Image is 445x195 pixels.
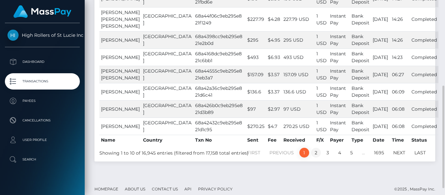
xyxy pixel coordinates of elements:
td: 14:23 [390,49,410,66]
span: [PERSON_NAME] [101,54,140,60]
td: 1 USD [315,49,328,66]
td: [DATE] [371,7,390,31]
td: Bank Deposit [350,31,371,49]
td: [GEOGRAPHIC_DATA] [141,100,194,118]
span: [PERSON_NAME] [101,106,140,112]
td: 68a426b0c9eb295e821d3b89 [194,100,246,118]
td: $4.7 [266,118,282,135]
th: F/X [315,135,328,145]
span: Instant Pay [330,85,346,98]
a: Search [5,151,80,168]
th: Payer [328,135,350,145]
a: 3 [323,148,333,158]
td: Bank Deposit [350,118,371,135]
a: Contact Us [149,184,180,194]
div: © 2025 , MassPay Inc. [394,186,440,193]
p: User Profile [7,135,77,145]
td: 68a4398cc9eb295e821e2b0d [194,31,246,49]
td: $157.09 [246,66,266,83]
a: User Profile [5,132,80,148]
td: [GEOGRAPHIC_DATA] [141,66,194,83]
td: 1 USD [315,83,328,100]
td: [DATE] [371,31,390,49]
th: Date [371,135,390,145]
td: [GEOGRAPHIC_DATA] [141,7,194,31]
span: [PERSON_NAME] [PERSON_NAME] [101,68,140,81]
td: [DATE] [371,66,390,83]
img: High Rollers of St Lucie Inc [7,30,19,41]
td: 1 USD [315,7,328,31]
span: [PERSON_NAME] [PERSON_NAME] [PERSON_NAME] [101,9,140,29]
th: Status [410,135,438,145]
td: [GEOGRAPHIC_DATA] [141,83,194,100]
th: Name [99,135,141,145]
a: API [182,184,194,194]
a: 1695 [370,148,388,158]
td: 493 USD [282,49,315,66]
td: 14:26 [390,7,410,31]
td: Completed [410,66,438,83]
th: Fee [266,135,282,145]
th: Sent [246,135,266,145]
td: 227.79 USD [282,7,315,31]
td: Completed [410,31,438,49]
th: Txn No [194,135,246,145]
span: [PERSON_NAME] [101,123,140,129]
td: 06:09 [390,83,410,100]
span: Instant Pay [330,68,346,81]
td: [DATE] [371,100,390,118]
td: $493 [246,49,266,66]
td: $227.79 [246,7,266,31]
td: $3.57 [266,66,282,83]
td: $4.28 [266,7,282,31]
td: [DATE] [371,118,390,135]
a: Cancellations [5,112,80,129]
a: 1 [299,148,309,158]
td: 06:27 [390,66,410,83]
td: 1 USD [315,66,328,83]
a: Dashboard [5,54,80,70]
td: Completed [410,7,438,31]
th: Type [350,135,371,145]
td: $4.95 [266,31,282,49]
td: $97 [246,100,266,118]
span: [PERSON_NAME] [101,89,140,95]
td: $270.25 [246,118,266,135]
td: 68a4168dc9eb295e821c6bb1 [194,49,246,66]
a: Next [390,148,409,158]
th: Country [141,135,194,145]
td: Bank Deposit [350,66,371,83]
td: 68a44555c9eb295e821eb3a7 [194,66,246,83]
td: 06:08 [390,118,410,135]
td: Completed [410,118,438,135]
td: $6.93 [266,49,282,66]
td: Completed [410,100,438,118]
a: Homepage [92,184,121,194]
p: Cancellations [7,116,77,125]
td: 136.6 USD [282,83,315,100]
td: 68a44f06c9eb295e821f1249 [194,7,246,31]
td: [DATE] [371,49,390,66]
td: Bank Deposit [350,83,371,100]
span: Instant Pay [330,120,346,132]
th: Received [282,135,315,145]
a: Payees [5,93,80,109]
span: [PERSON_NAME] [101,37,140,43]
p: Dashboard [7,57,77,67]
td: $295 [246,31,266,49]
td: 68a42a36c9eb295e821d6c41 [194,83,246,100]
td: $136.6 [246,83,266,100]
td: 14:26 [390,31,410,49]
p: Search [7,155,77,164]
td: [DATE] [371,83,390,100]
td: 295 USD [282,31,315,49]
td: 270.25 USD [282,118,315,135]
a: Privacy Policy [195,184,235,194]
td: [GEOGRAPHIC_DATA] [141,49,194,66]
td: Bank Deposit [350,49,371,66]
td: Completed [410,83,438,100]
td: [GEOGRAPHIC_DATA] [141,31,194,49]
td: Bank Deposit [350,100,371,118]
a: Last [411,148,429,158]
div: Showing 1 to 10 of 16,945 entries (filtered from 17,158 total entries) [99,147,232,157]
